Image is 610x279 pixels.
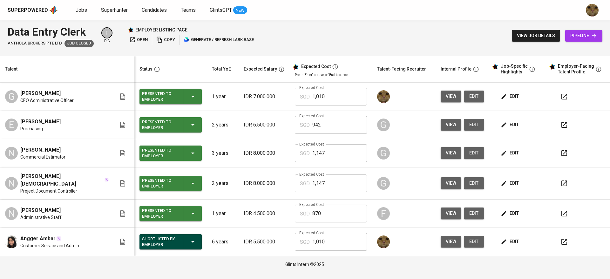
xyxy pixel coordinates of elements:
p: 1 year [212,210,234,217]
span: edit [469,121,479,129]
button: edit [464,177,484,189]
button: Presented to Employer [139,89,201,104]
span: Commercial Estimator [20,154,65,160]
p: SGD [300,210,310,218]
p: SGD [300,180,310,187]
a: Superpoweredapp logo [8,5,58,15]
p: 1 year [212,93,234,100]
div: N [5,207,18,220]
button: view [441,119,461,131]
img: ec6c0910-f960-4a00-a8f8-c5744e41279e.jpg [586,4,599,17]
span: GlintsGPT [210,7,232,13]
a: open [128,35,149,45]
span: edit [469,238,479,246]
span: edit [502,179,519,187]
button: Presented to Employer [139,176,201,191]
a: pipeline [565,30,602,42]
button: view [441,177,461,189]
button: copy [155,35,177,45]
p: IDR 8.000.000 [244,149,285,157]
button: edit [464,208,484,219]
img: glints_star.svg [549,64,555,70]
a: Candidates [142,6,168,14]
div: Total YoE [212,65,231,73]
button: edit [464,236,484,248]
button: edit [499,119,521,131]
a: Jobs [76,6,88,14]
div: G [377,147,390,160]
span: edit [502,209,519,217]
span: view [446,92,456,100]
button: edit [499,208,521,219]
img: Glints Star [128,27,133,33]
div: Employer-Facing Talent Profile [558,64,594,75]
span: edit [469,179,479,187]
span: Superhunter [101,7,128,13]
span: [PERSON_NAME][DEMOGRAPHIC_DATA] [20,173,104,188]
p: IDR 6.500.000 [244,121,285,129]
p: IDR 5.500.000 [244,238,285,246]
span: edit [502,92,519,100]
span: view [446,179,456,187]
img: Angger Ambar [5,235,18,248]
button: view [441,236,461,248]
img: glints_star.svg [292,64,299,70]
div: pic [101,27,112,44]
button: Shortlisted by Employer [139,234,201,249]
button: edit [464,91,484,102]
div: Shortlisted by Employer [142,235,178,249]
span: Anthola Brokers Pte Ltd [8,40,62,46]
div: Expected Cost [301,64,331,70]
div: G [377,177,390,190]
p: 2 years [212,121,234,129]
p: Press 'Enter' to save, or 'Esc' to cancel [295,72,367,77]
button: edit [499,236,521,248]
div: N [5,177,18,190]
span: [PERSON_NAME] [20,118,61,126]
button: edit [499,147,521,159]
span: [PERSON_NAME] [20,207,61,214]
p: 2 years [212,180,234,187]
span: Jobs [76,7,87,13]
div: Talent-Facing Recruiter [377,65,426,73]
a: Superhunter [101,6,129,14]
a: GlintsGPT NEW [210,6,247,14]
span: edit [502,121,519,129]
span: [PERSON_NAME] [20,90,61,97]
p: IDR 4.500.000 [244,210,285,217]
div: Data Entry Clerk [8,24,94,40]
img: magic_wand.svg [105,178,109,182]
div: F [101,27,112,38]
img: ec6c0910-f960-4a00-a8f8-c5744e41279e.jpg [377,90,390,103]
span: edit [469,149,479,157]
span: NEW [233,7,247,14]
button: view [441,147,461,159]
div: Expected Salary [244,65,277,73]
span: [PERSON_NAME] [20,146,61,154]
span: view job details [517,32,555,40]
div: F [377,207,390,220]
span: generate / refresh lark base [184,36,254,44]
span: open [129,36,148,44]
div: Status [139,65,152,73]
button: edit [464,147,484,159]
div: Presented to Employer [142,207,178,221]
button: edit [499,91,521,102]
p: IDR 8.000.000 [244,180,285,187]
p: IDR 7.000.000 [244,93,285,100]
span: view [446,121,456,129]
img: magic_wand.svg [56,236,61,241]
span: Project Document Controller [20,188,77,194]
span: edit [469,209,479,217]
div: N [5,147,18,160]
button: Presented to Employer [139,146,201,161]
button: Presented to Employer [139,206,201,221]
span: view [446,238,456,246]
p: SGD [300,121,310,129]
div: Presented to Employer [142,118,178,132]
p: SGD [300,150,310,157]
div: Job already placed by Glints [64,40,94,47]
